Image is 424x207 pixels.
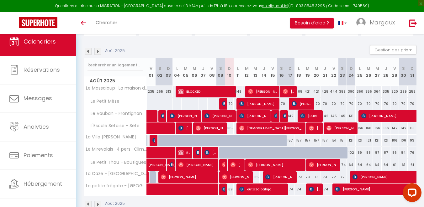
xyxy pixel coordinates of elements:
abbr: S [219,65,222,71]
div: 157 [294,135,303,146]
abbr: M [306,65,310,71]
div: 121 [347,135,356,146]
th: 12 [242,58,251,86]
div: 64 [382,159,390,171]
span: [PERSON_NAME] [283,110,286,122]
div: 157 [312,135,321,146]
div: 70 [329,98,338,110]
span: [PERSON_NAME] [309,122,321,134]
span: outaza bahija [239,183,286,195]
th: 16 [277,58,286,86]
th: 19 [303,58,312,86]
div: 72 [338,171,347,183]
div: 70 [390,98,399,110]
iframe: LiveChat chat widget [398,181,424,207]
th: 26 [364,58,373,86]
div: 87 [373,147,382,158]
div: 73 [321,171,330,183]
th: 17 [286,58,295,86]
div: 70 [347,98,356,110]
div: 349 [234,86,242,97]
abbr: D [228,65,231,71]
input: Rechercher un logement... [87,60,143,71]
th: 29 [390,58,399,86]
div: 142 [399,122,408,134]
span: [PERSON_NAME] [300,110,321,122]
a: en cliquant ici [262,3,288,8]
span: Le Petit Thau - Bouzigues [85,159,148,166]
span: BLOCKED [178,85,234,97]
a: ... Margaux [352,12,403,34]
div: 335 [382,86,390,97]
span: [PERSON_NAME] [326,122,356,134]
div: 106 [390,135,399,146]
div: 421 [303,86,312,97]
abbr: V [393,65,396,71]
div: 74 [338,159,347,171]
span: [PERSON_NAME] [274,110,277,122]
div: 106 [399,135,408,146]
div: 165 [225,122,234,134]
span: [PERSON_NAME] [283,85,294,97]
a: [PERSON_NAME] [147,159,156,171]
div: 142 [286,110,295,122]
div: 151 [338,135,347,146]
div: 87 [382,147,390,158]
div: 93 [408,135,416,146]
abbr: M [375,65,379,71]
th: 07 [199,58,208,86]
th: 30 [399,58,408,86]
div: 142 [321,110,330,122]
abbr: D [411,65,414,71]
div: 70 [373,98,382,110]
span: Analytics [24,123,49,131]
div: 121 [373,135,382,146]
div: 121 [382,135,390,146]
th: 03 [164,58,173,86]
abbr: M [193,65,196,71]
div: 70 [338,98,347,110]
th: 21 [321,58,330,86]
span: Le Massaloup · La maison d’[PERSON_NAME]*Emplacement idéal*Beaux espaces [85,86,148,91]
div: 65 [251,171,260,183]
th: 01 [147,58,156,86]
div: 70 [408,98,416,110]
span: [PERSON_NAME] [152,134,155,146]
div: 235 [147,86,156,97]
span: [PERSON_NAME] [309,183,321,195]
span: Le Petit Mèze [85,98,121,105]
span: Réservations [24,66,60,74]
th: 28 [382,58,390,86]
abbr: S [280,65,283,71]
div: 131 [347,110,356,122]
span: [PERSON_NAME] [148,156,177,168]
div: 89 [356,147,364,158]
th: 18 [294,58,303,86]
th: 25 [356,58,364,86]
div: 356 [364,86,373,97]
th: 14 [260,58,268,86]
span: [PERSON_NAME] [222,98,225,110]
abbr: J [324,65,326,71]
div: 64 [356,159,364,171]
span: [PERSON_NAME] [231,159,242,171]
div: 364 [373,86,382,97]
abbr: D [167,65,170,71]
th: 22 [329,58,338,86]
th: 02 [155,58,164,86]
abbr: J [385,65,387,71]
span: [PERSON_NAME] [265,171,294,183]
abbr: V [271,65,274,71]
div: 121 [364,135,373,146]
button: Besoin d'aide ? [290,18,334,28]
div: 74 [321,184,330,195]
span: [DEMOGRAPHIC_DATA][PERSON_NAME] [239,122,304,134]
th: 04 [173,58,182,86]
span: Le Vauban - Frontignan [85,110,144,117]
span: Août 2025 [84,76,146,85]
abbr: D [350,65,353,71]
abbr: M [367,65,370,71]
span: Calendriers [24,38,56,45]
abbr: L [359,65,361,71]
span: [PERSON_NAME] [204,147,216,158]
